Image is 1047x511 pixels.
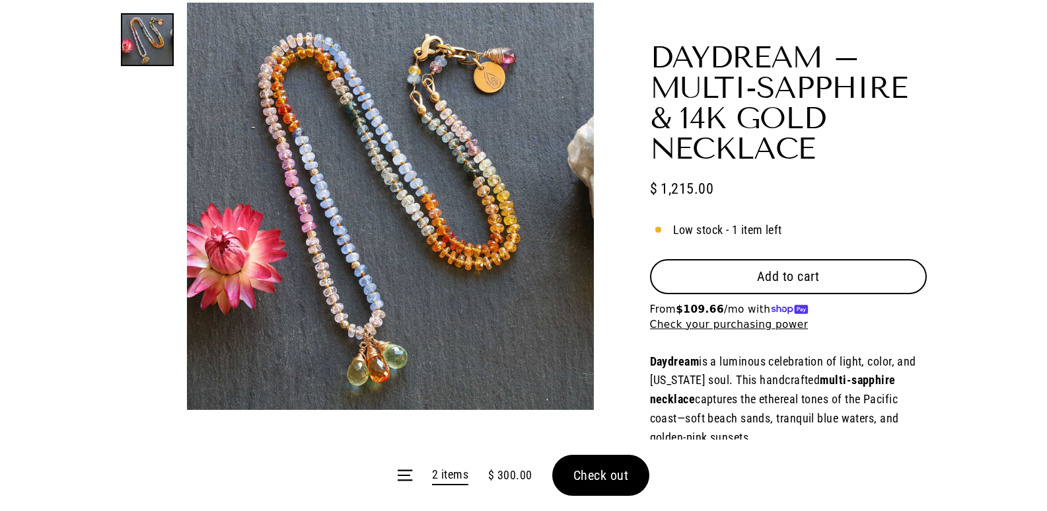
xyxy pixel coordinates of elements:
a: 2 items [432,465,468,486]
p: is a luminous celebration of light, color, and [US_STATE] soul. This handcrafted captures the eth... [650,352,927,447]
strong: multi-sapphire necklace [650,373,896,406]
strong: Daydream [650,354,700,368]
span: Low stock - 1 item left [673,220,782,239]
span: Add to cart [757,268,820,284]
button: Add to cart [650,259,927,294]
h1: Daydream – Multi-Sapphire & 14k Gold Necklace [650,42,927,164]
span: $ 1,215.00 [650,177,714,200]
span: $ 300.00 [488,466,532,485]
